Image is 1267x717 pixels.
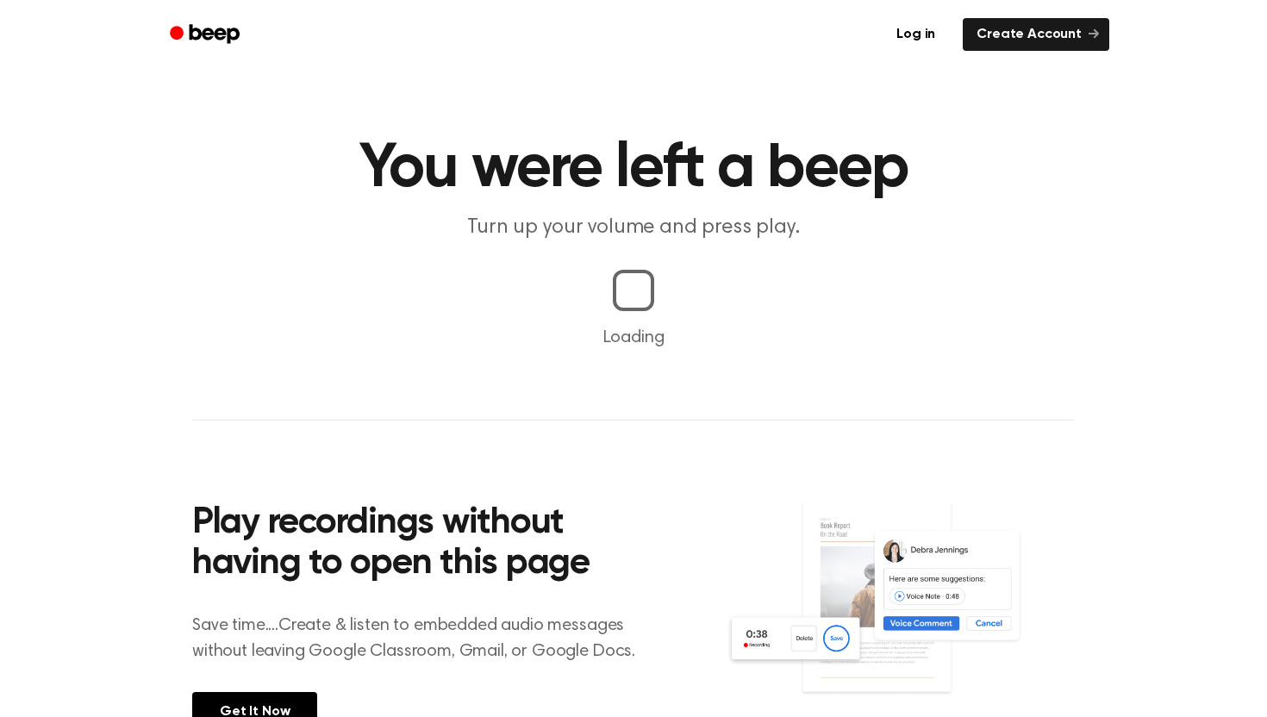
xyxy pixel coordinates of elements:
[879,15,952,54] a: Log in
[192,138,1075,200] h1: You were left a beep
[963,18,1109,51] a: Create Account
[303,214,964,242] p: Turn up your volume and press play.
[192,503,657,585] h2: Play recordings without having to open this page
[192,613,657,664] p: Save time....Create & listen to embedded audio messages without leaving Google Classroom, Gmail, ...
[21,325,1246,351] p: Loading
[158,18,255,52] a: Beep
